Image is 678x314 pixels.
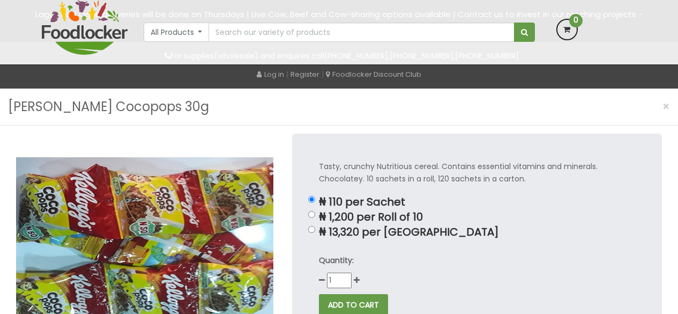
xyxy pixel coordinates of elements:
[569,14,583,27] span: 0
[290,69,319,79] a: Register
[662,99,670,114] span: ×
[326,69,421,79] a: Foodlocker Discount Club
[322,69,324,79] span: |
[319,211,635,223] p: ₦ 1,200 per Roll of 10
[144,23,210,42] button: All Products
[208,23,514,42] input: Search our variety of products
[308,211,315,218] input: ₦ 1,200 per Roll of 10
[8,97,209,117] h3: [PERSON_NAME] Cocopops 30g
[319,226,635,238] p: ₦ 13,320 per [GEOGRAPHIC_DATA]
[319,160,635,185] p: Tasty, crunchy Nutritious cereal. Contains essential vitamins and minerals. Chocolatey. 10 sachet...
[308,196,315,203] input: ₦ 110 per Sachet
[257,69,284,79] a: Log in
[657,96,675,118] button: Close
[308,226,315,233] input: ₦ 13,320 per [GEOGRAPHIC_DATA]
[286,69,288,79] span: |
[319,255,354,266] strong: Quantity:
[319,196,635,208] p: ₦ 110 per Sachet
